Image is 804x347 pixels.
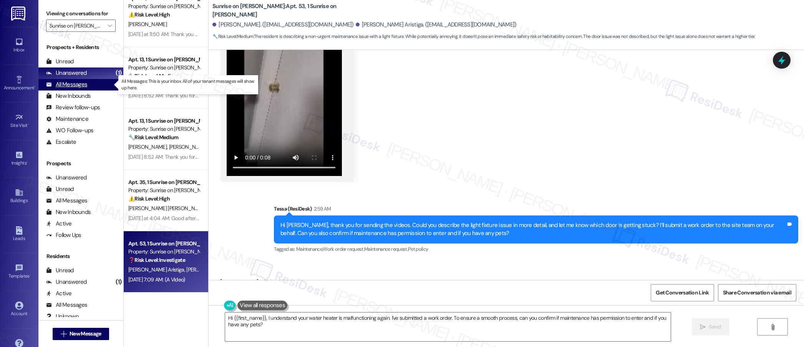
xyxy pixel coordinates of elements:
[356,21,517,29] div: [PERSON_NAME] Aristiga. ([EMAIL_ADDRESS][DOMAIN_NAME])
[11,7,27,21] img: ResiDesk Logo
[128,240,199,248] div: Apt. 53, 1 Sunrise on [PERSON_NAME]
[128,276,185,283] div: [DATE] 7:09 AM: (A Video)
[709,323,721,331] span: Send
[4,261,35,282] a: Templates •
[274,205,798,215] div: Tessa (ResiDesk)
[277,278,295,286] div: 3:01 AM
[128,134,178,141] strong: 🔧 Risk Level: Medium
[296,246,323,252] span: Maintenance ,
[46,278,87,286] div: Unanswered
[4,299,35,320] a: Account
[128,215,387,222] div: [DATE] at 4:04 AM: Good afternoon. Our water heater is not working again. Only Cold water in kitc...
[128,117,199,125] div: Apt. 13, 1 Sunrise on [PERSON_NAME]
[38,252,123,260] div: Residents
[212,2,366,19] b: Sunrise on [PERSON_NAME]: Apt. 53, 1 Sunrise on [PERSON_NAME]
[770,324,776,330] i: 
[46,289,72,298] div: Active
[128,31,600,38] div: [DATE] at 11:50 AM: Thank you for your message. Our offices are currently closed, but we will con...
[128,266,186,273] span: [PERSON_NAME] Aristiga
[220,278,357,288] div: [PERSON_NAME] Aristiga
[651,284,714,301] button: Get Conversation Link
[53,328,109,340] button: New Message
[718,284,796,301] button: Share Conversation via email
[46,174,87,182] div: Unanswered
[46,231,81,239] div: Follow Ups
[128,178,199,186] div: Apt. 35, 1 Sunrise on [PERSON_NAME]
[128,205,206,212] span: [PERSON_NAME] [PERSON_NAME]
[30,272,31,278] span: •
[27,159,28,164] span: •
[46,138,76,146] div: Escalate
[114,67,123,79] div: (1)
[50,20,103,32] input: All communities
[4,35,35,56] a: Inbox
[128,248,199,256] div: Property: Sunrise on [PERSON_NAME]
[212,33,755,41] span: : The resident is describing a non-urgent maintenance issue with a light fixture. While potential...
[312,205,331,213] div: 2:59 AM
[128,56,199,64] div: Apt. 13, 1 Sunrise on [PERSON_NAME]
[46,92,91,100] div: New Inbounds
[46,208,91,216] div: New Inbounds
[128,257,185,263] strong: ❓ Risk Level: Investigate
[4,186,35,207] a: Buildings
[128,186,199,194] div: Property: Sunrise on [PERSON_NAME]
[700,324,706,330] i: 
[61,331,66,337] i: 
[128,153,594,160] div: [DATE] 8:52 AM: Thank you for your message. Our offices are currently closed, but we will contact...
[121,78,255,91] p: All Messages: This is your inbox. All of your tenant messages will show up here.
[46,185,74,193] div: Unread
[692,318,729,335] button: Send
[280,221,786,238] div: Hi [PERSON_NAME], thank you for sending the videos. Could you describe the light fixture issue in...
[114,276,123,288] div: (1)
[186,266,264,273] span: [PERSON_NAME] [PERSON_NAME]
[323,246,364,252] span: Work order request ,
[128,11,170,18] strong: ⚠️ Risk Level: High
[212,33,253,39] strong: 🔧 Risk Level: Medium
[34,84,35,89] span: •
[4,224,35,245] a: Leads
[656,289,709,297] span: Get Conversation Link
[46,104,100,112] div: Review follow-ups
[408,246,428,252] span: Pet policy
[225,312,671,341] textarea: Hey {{first_name}}, thanks for the details on the light! I'll add that to the work order. To make...
[128,195,170,202] strong: ⚠️ Risk Level: High
[70,330,101,338] span: New Message
[46,58,74,66] div: Unread
[38,160,123,168] div: Prospects
[128,64,199,72] div: Property: Sunrise on [PERSON_NAME]
[46,301,87,309] div: All Messages
[46,81,87,89] div: All Messages
[274,243,798,255] div: Tagged as:
[128,72,178,79] strong: 🔧 Risk Level: Medium
[46,197,87,205] div: All Messages
[108,23,112,29] i: 
[46,312,79,321] div: Unknown
[128,92,594,99] div: [DATE] 8:52 AM: Thank you for your message. Our offices are currently closed, but we will contact...
[38,43,123,51] div: Prospects + Residents
[46,220,72,228] div: Active
[364,246,408,252] span: Maintenance request ,
[46,8,116,20] label: Viewing conversations for
[46,69,87,77] div: Unanswered
[128,125,199,133] div: Property: Sunrise on [PERSON_NAME]
[28,122,29,127] span: •
[46,115,88,123] div: Maintenance
[4,111,35,132] a: Site Visit •
[46,266,74,275] div: Unread
[128,143,169,150] span: [PERSON_NAME]
[169,143,207,150] span: [PERSON_NAME]
[4,148,35,169] a: Insights •
[128,2,199,10] div: Property: Sunrise on [PERSON_NAME]
[723,289,791,297] span: Share Conversation via email
[46,127,93,135] div: WO Follow-ups
[128,21,167,28] span: [PERSON_NAME]
[212,21,354,29] div: [PERSON_NAME]. ([EMAIL_ADDRESS][DOMAIN_NAME])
